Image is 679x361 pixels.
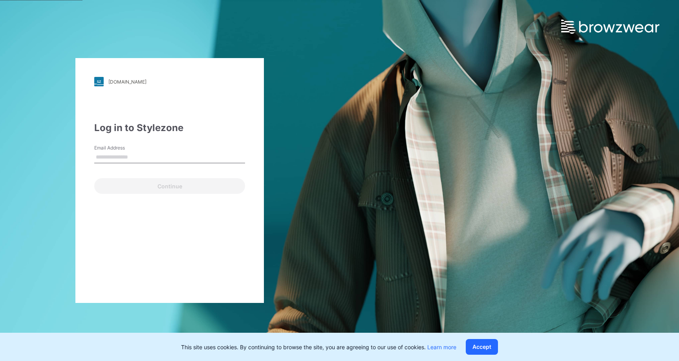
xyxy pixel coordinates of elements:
[466,339,498,355] button: Accept
[108,79,146,85] div: [DOMAIN_NAME]
[181,343,456,351] p: This site uses cookies. By continuing to browse the site, you are agreeing to our use of cookies.
[561,20,659,34] img: browzwear-logo.e42bd6dac1945053ebaf764b6aa21510.svg
[94,77,104,86] img: stylezone-logo.562084cfcfab977791bfbf7441f1a819.svg
[427,344,456,350] a: Learn more
[94,77,245,86] a: [DOMAIN_NAME]
[94,144,149,151] label: Email Address
[94,121,245,135] div: Log in to Stylezone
